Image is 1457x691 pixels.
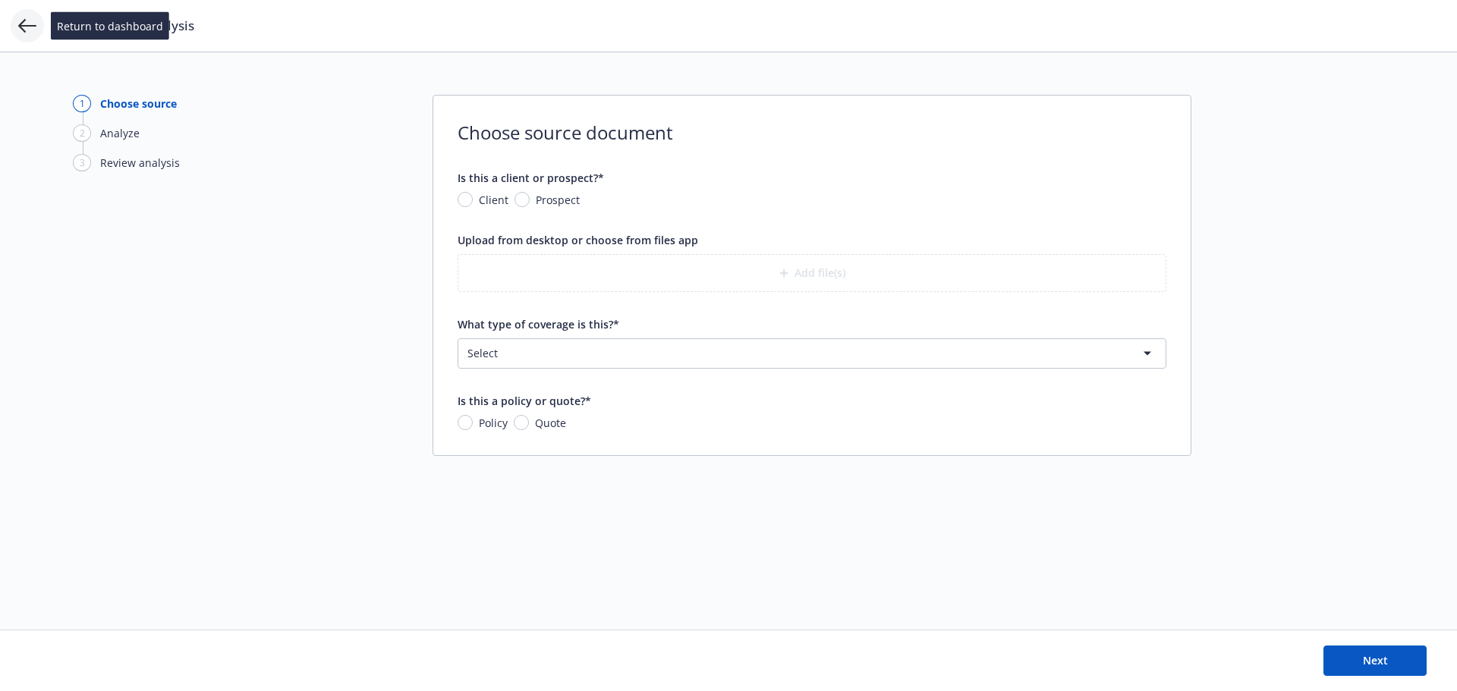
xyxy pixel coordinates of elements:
[458,120,1166,146] span: Choose source document
[515,192,530,207] input: Prospect
[458,171,604,185] span: Is this a client or prospect?*
[479,415,508,431] span: Policy
[57,18,163,34] span: Return to dashboard
[100,96,177,112] div: Choose source
[458,415,473,430] input: Policy
[1323,645,1427,676] button: Next
[100,155,180,171] div: Review analysis
[458,192,473,207] input: Client
[536,192,580,208] span: Prospect
[73,124,91,142] div: 2
[458,233,698,247] span: Upload from desktop or choose from files app
[100,125,140,141] div: Analyze
[514,415,529,430] input: Quote
[458,317,619,331] span: What type of coverage is this?*
[73,95,91,112] div: 1
[535,415,566,431] span: Quote
[458,394,591,408] span: Is this a policy or quote?*
[1363,653,1388,667] span: Next
[479,192,508,208] span: Client
[73,154,91,171] div: 3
